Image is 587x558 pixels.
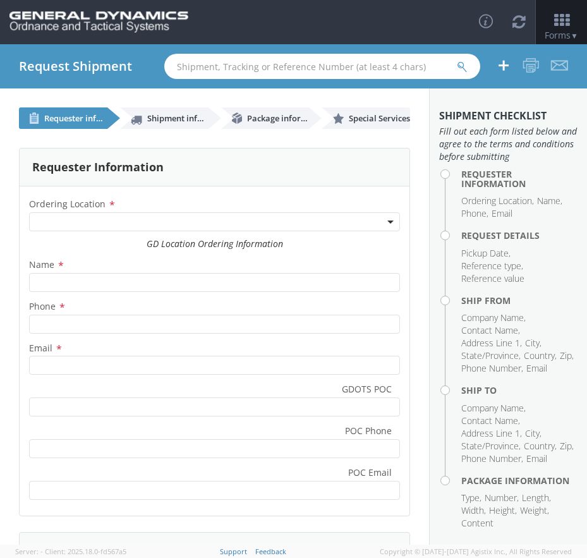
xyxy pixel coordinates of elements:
[19,107,107,129] a: Requester information
[526,362,547,375] li: Email
[461,207,488,220] li: Phone
[29,300,56,312] span: Phone
[461,169,578,189] h4: Requester Information
[342,383,392,397] span: GDOTS POC
[461,517,493,530] li: Content
[461,504,486,517] li: Width
[461,296,578,305] h4: Ship From
[485,492,519,504] li: Number
[489,504,517,517] li: Height
[461,195,534,207] li: Ordering Location
[345,425,392,439] span: POC Phone
[525,337,542,349] li: City
[439,125,578,163] span: Fill out each form listed below and agree to the terms and conditions before submitting
[44,112,133,124] span: Requester information
[380,547,572,557] span: Copyright © [DATE]-[DATE] Agistix Inc., All Rights Reserved
[461,362,523,375] li: Phone Number
[461,337,522,349] li: Address Line 1
[164,54,480,79] input: Shipment, Tracking or Reference Number (at least 4 chars)
[461,231,578,240] h4: Request Details
[545,29,578,41] span: Forms
[461,324,520,337] li: Contact Name
[322,107,410,129] a: Special Services
[461,440,521,452] li: State/Province
[247,112,329,124] span: Package information
[461,385,578,395] h4: Ship To
[461,402,526,415] li: Company Name
[45,547,126,556] span: Client: 2025.18.0-fd567a5
[29,198,106,210] span: Ordering Location
[255,547,286,556] a: Feedback
[526,452,547,465] li: Email
[29,258,54,270] span: Name
[571,30,578,41] span: ▼
[560,349,574,362] li: Zip
[461,312,526,324] li: Company Name
[461,452,523,465] li: Phone Number
[32,161,164,174] h3: Requester Information
[120,107,209,129] a: Shipment information
[348,466,392,481] span: POC Email
[461,492,481,504] li: Type
[15,547,43,556] span: Server: -
[461,349,521,362] li: State/Province
[525,427,542,440] li: City
[520,504,549,517] li: Weight
[9,11,188,33] img: gd-ots-0c3321f2eb4c994f95cb.png
[461,415,520,427] li: Contact Name
[349,112,410,124] span: Special Services
[524,349,557,362] li: Country
[461,247,511,260] li: Pickup Date
[221,107,310,129] a: Package information
[524,440,557,452] li: Country
[537,195,562,207] li: Name
[522,492,551,504] li: Length
[29,342,52,354] span: Email
[461,476,578,485] h4: Package Information
[461,272,524,285] li: Reference value
[560,440,574,452] li: Zip
[461,427,522,440] li: Address Line 1
[461,260,523,272] li: Reference type
[147,238,283,250] i: GD Location Ordering Information
[19,59,132,73] h4: Request Shipment
[220,547,247,556] a: Support
[147,112,234,124] span: Shipment information
[492,207,512,220] li: Email
[439,111,578,122] h3: Shipment Checklist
